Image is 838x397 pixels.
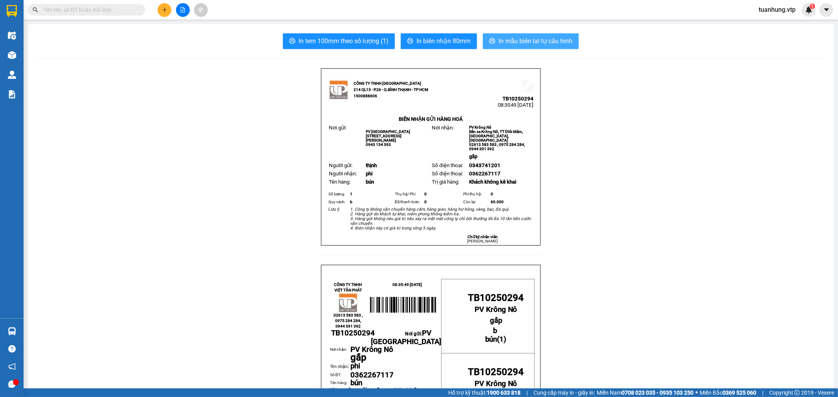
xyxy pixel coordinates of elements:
span: notification [8,363,16,370]
td: Thụ hộ/ Phí [394,190,423,198]
span: Tên nhận [330,364,348,369]
span: 1 [811,4,814,9]
span: Cung cấp máy in - giấy in: [534,388,595,397]
span: Người nhận: [329,171,357,177]
span: 0343741201 [469,162,501,168]
span: PV [GEOGRAPHIC_DATA] [366,129,410,134]
span: PV Krông Nô [475,305,517,314]
span: : [330,362,349,370]
img: logo [329,80,348,100]
button: plus [158,3,171,17]
strong: CÔNG TY TNHH [GEOGRAPHIC_DATA] 214 QL13 - P.26 - Q.BÌNH THẠNH - TP HCM 1900888606 [354,81,428,98]
td: Quy cách: [327,198,349,206]
span: printer [289,38,295,45]
em: 1. Công ty không vận chuyển hàng cấm, hàng gian, hàng hư hỏng, vàng, bạc, đá quý. 2. Hàng gửi do ... [350,207,531,231]
img: solution-icon [8,90,16,98]
span: 0943 134 393 [366,142,391,147]
img: logo [338,293,358,313]
button: printerIn biên nhận 80mm [401,33,477,49]
td: Tên hàng: [330,380,350,387]
img: warehouse-icon [8,51,16,59]
span: ⚪️ [695,391,698,394]
span: Tên hàng: [329,179,350,185]
span: TB10250294 [468,366,524,377]
span: bún [485,335,497,344]
span: TB10250294 [468,292,524,303]
span: Nơi gửi: [329,125,347,131]
strong: BIÊN NHẬN GỬI HÀNG HOÁ [399,116,463,122]
span: 08:35:49 [DATE] [75,35,111,41]
span: copyright [794,390,800,395]
button: printerIn tem 100mm theo số lượng (1) [283,33,395,49]
td: Số lượng: [327,190,349,198]
span: printer [489,38,495,45]
strong: 0369 525 060 [722,390,756,396]
td: Còn lại: [462,198,490,206]
span: [STREET_ADDRESS][PERSON_NAME] [366,134,402,142]
span: question-circle [8,345,16,353]
span: Miền Nam [597,388,693,397]
span: Nơi nhận: [432,125,454,131]
span: Nơi gửi: [8,55,16,66]
span: phi [350,362,360,370]
span: TB10250294 [502,96,534,102]
span: 0 [424,200,427,204]
span: 1 [499,335,504,344]
span: phi [366,171,372,177]
button: printerIn mẫu biên lai tự cấu hình [483,33,579,49]
span: Nơi nhận: [60,55,73,66]
span: file-add [180,7,185,13]
span: gấp [350,352,366,363]
span: 02613 583 583 , 0975 284 284, 0944 391 392 [469,142,525,151]
span: Hỗ trợ kỹ thuật: [448,388,521,397]
span: Khách không kê khai [469,179,516,185]
img: logo [8,18,18,37]
span: caret-down [823,6,830,13]
span: 08:35:49 [DATE] [498,102,534,108]
span: bún [366,179,374,185]
span: Miền Bắc [700,388,756,397]
span: 0 [424,192,427,196]
sup: 1 [810,4,815,9]
span: [PERSON_NAME] [467,239,498,243]
span: 0 [377,386,380,392]
span: Bến xe Krông Nô, TT Đăk Mâm, [GEOGRAPHIC_DATA], [GEOGRAPHIC_DATA] [469,129,523,142]
span: 0362267117 [350,371,394,379]
span: 02613 583 583 , 0975 284 284, 0944 391 392 [334,313,363,328]
span: Lưu ý: [328,207,340,212]
button: file-add [176,3,190,17]
button: caret-down [820,3,833,17]
span: printer [407,38,413,45]
strong: ( ) [485,326,506,344]
strong: 1900 633 818 [487,390,521,396]
td: Số ĐT: [330,371,350,380]
span: In tem 100mm theo số lượng (1) [299,36,389,46]
span: In biên nhận 80mm [416,36,471,46]
span: TB10250294 [331,329,375,337]
td: Đã thanh toán: [394,198,423,206]
span: 0362267117 [469,171,501,177]
span: Người gửi: [329,162,352,168]
img: logo-vxr [7,5,17,17]
span: thịnh [366,162,377,168]
span: PV Krông Nô [475,379,517,388]
span: bún [350,379,362,387]
span: In mẫu biên lai tự cấu hình [499,36,572,46]
td: Phí thu hộ: [462,190,490,198]
span: 0 [414,387,416,392]
strong: Chữ ký nhân viên [468,235,498,239]
strong: CÔNG TY TNHH [GEOGRAPHIC_DATA] 214 QL13 - P.26 - Q.BÌNH THẠNH - TP HCM 1900888606 [20,13,64,42]
span: search [33,7,38,13]
span: gấp [490,316,502,325]
span: PV Krông Nô [79,55,101,59]
span: gấp [469,153,477,159]
input: Tìm tên, số ĐT hoặc mã đơn [43,5,136,14]
span: b [493,326,497,335]
span: 1 [349,387,351,392]
span: TB10250294 [79,29,111,35]
span: tuanhung.vtp [752,5,802,15]
span: PV Krông Nô [350,345,393,354]
span: 0 [491,192,493,196]
span: Nơi gửi: [371,331,441,345]
td: Nơi nhận: [330,346,350,362]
